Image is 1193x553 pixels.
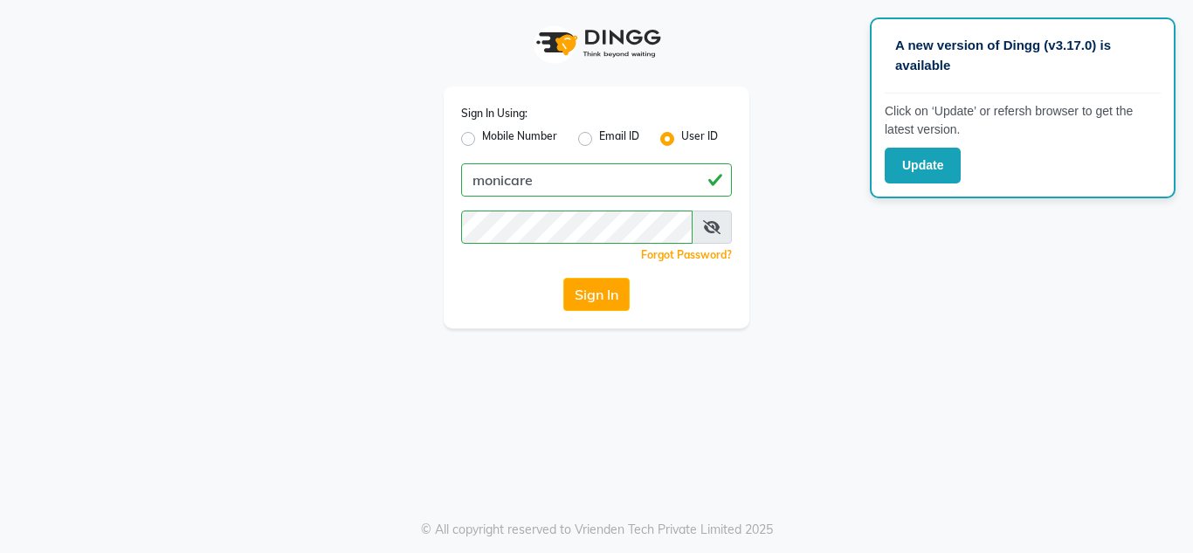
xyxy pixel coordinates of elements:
[482,128,557,149] label: Mobile Number
[895,36,1150,75] p: A new version of Dingg (v3.17.0) is available
[885,148,961,183] button: Update
[461,106,528,121] label: Sign In Using:
[599,128,639,149] label: Email ID
[527,17,666,69] img: logo1.svg
[461,211,693,244] input: Username
[641,248,732,261] a: Forgot Password?
[563,278,630,311] button: Sign In
[461,163,732,197] input: Username
[885,102,1161,139] p: Click on ‘Update’ or refersh browser to get the latest version.
[681,128,718,149] label: User ID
